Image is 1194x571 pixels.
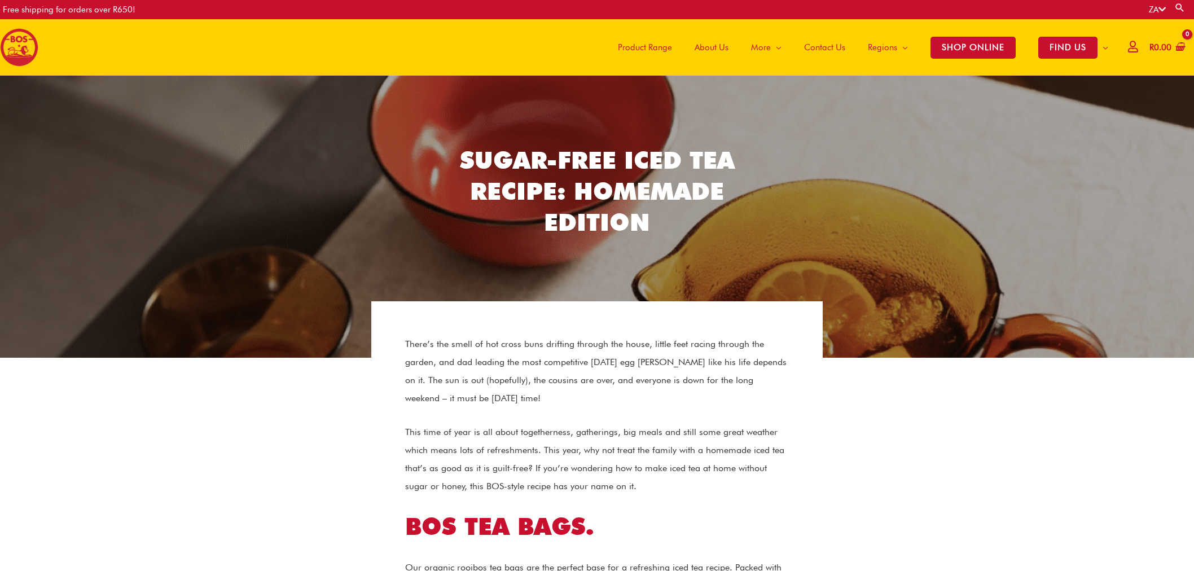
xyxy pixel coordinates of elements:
h2: Sugar-free Iced Tea Recipe: Homemade edition [433,145,761,238]
span: SHOP ONLINE [930,37,1016,59]
a: More [740,19,793,76]
span: Product Range [618,30,672,64]
a: About Us [683,19,740,76]
a: Regions [857,19,919,76]
h2: BOS TEA BAGS. [405,511,789,542]
nav: Site Navigation [598,19,1120,76]
span: Regions [868,30,897,64]
a: Search button [1174,2,1186,13]
span: Contact Us [804,30,845,64]
a: Contact Us [793,19,857,76]
bdi: 0.00 [1149,42,1171,52]
span: R [1149,42,1154,52]
p: This time of year is all about togetherness, gatherings, big meals and still some great weather w... [405,423,789,495]
a: View Shopping Cart, empty [1147,35,1186,60]
a: SHOP ONLINE [919,19,1027,76]
p: There’s the smell of hot cross buns drifting through the house, little feet racing through the ga... [405,335,789,407]
a: Product Range [607,19,683,76]
span: About Us [695,30,728,64]
span: More [751,30,771,64]
a: ZA [1149,5,1166,15]
span: FIND US [1038,37,1098,59]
